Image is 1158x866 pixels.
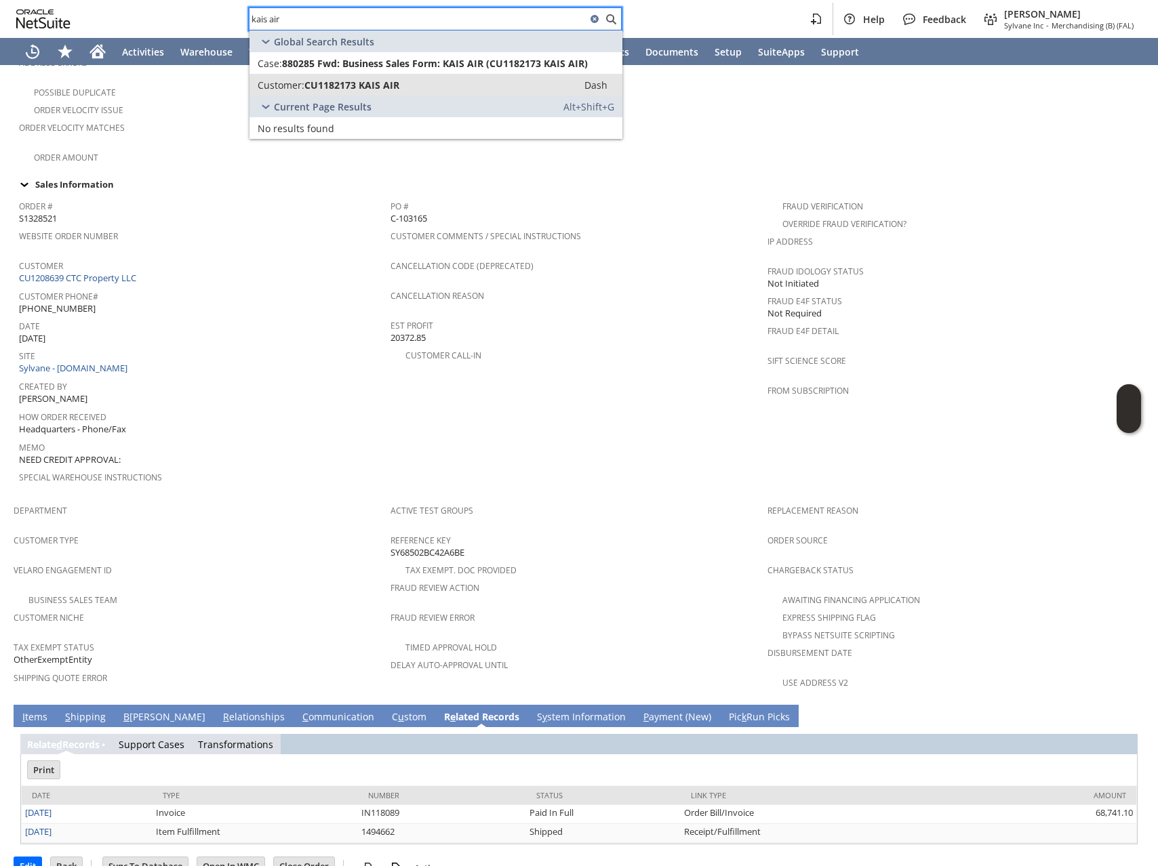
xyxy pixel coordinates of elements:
span: Current Page Results [274,100,372,113]
span: C-103165 [391,212,427,225]
a: Fraud E4F Detail [767,325,839,337]
a: Sift Science Score [767,355,846,367]
td: Receipt/Fulfillment [681,824,921,843]
a: Special Warehouse Instructions [19,472,162,483]
span: [PERSON_NAME] [1004,7,1134,20]
a: Delay Auto-Approval Until [391,659,508,671]
a: Date [19,321,40,332]
td: Item Fulfillment [153,824,358,843]
span: Tech [249,45,271,58]
td: Order Bill/Invoice [681,805,921,824]
span: Oracle Guided Learning Widget. To move around, please hold and drag [1117,409,1141,434]
a: Support [813,38,867,65]
span: [PHONE_NUMBER] [19,302,96,315]
a: Cancellation Code (deprecated) [391,260,534,272]
a: Order Velocity Matches [19,122,125,133]
a: Unrolled view on [1120,707,1136,724]
a: Disbursement Date [767,647,852,659]
span: Documents [645,45,698,58]
span: Help [863,13,885,26]
span: [DATE] [19,332,45,345]
a: PickRun Picks [725,710,793,725]
a: Site [19,350,35,362]
span: OtherExemptEntity [14,653,92,666]
a: Tax Exempt. Doc Provided [405,564,517,576]
a: Fraud Idology Status [767,266,864,277]
svg: Shortcuts [57,43,73,60]
span: Support [821,45,859,58]
td: Shipped [526,824,681,843]
span: u [398,710,404,723]
a: Case:880285 Fwd: Business Sales Form: KAIS AIR (CU1182173 KAIS AIR) [249,52,622,74]
span: y [542,710,547,723]
span: [PERSON_NAME] [19,392,87,405]
a: Website Order Number [19,230,118,242]
a: No results found [249,117,622,139]
span: Alt+Shift+G [563,100,614,113]
a: Fraud Review Error [391,612,475,623]
a: Customer [19,260,63,272]
div: Number [368,790,516,800]
span: C [302,710,308,723]
a: Tax Exempt Status [14,642,94,653]
a: B[PERSON_NAME] [120,710,209,725]
a: Customer Call-in [405,350,481,361]
td: 68,741.10 [921,805,1136,824]
a: Department [14,505,67,516]
a: Use Address V2 [782,677,848,688]
div: Amount [932,790,1126,800]
td: Paid In Full [526,805,681,824]
a: Override Fraud Verification? [782,218,906,230]
a: Support Cases [119,738,184,751]
input: Search [249,11,586,27]
a: Custom [388,710,430,725]
span: Not Initiated [767,277,819,290]
a: Business Sales Team [28,594,117,606]
a: RelatedRecords [27,738,100,751]
a: Recent Records [16,38,49,65]
span: SY68502BC42A6BE [391,546,464,559]
span: Activities [122,45,164,58]
a: Communication [299,710,378,725]
a: Created By [19,381,67,392]
a: Timed Approval Hold [405,642,497,653]
a: Active Test Groups [391,505,473,516]
a: Order Source [767,535,828,546]
a: IP Address [767,236,813,247]
span: NEED CREDIT APPROVAL: [19,453,121,466]
span: Merchandising (B) (FAL) [1052,20,1134,30]
a: Related Records [441,710,523,725]
span: 880285 Fwd: Business Sales Form: KAIS AIR (CU1182173 KAIS AIR) [282,57,588,70]
a: CU1208639 CTC Property LLC [19,272,140,284]
a: Velaro Engagement ID [14,564,112,576]
a: [DATE] [25,825,52,838]
a: Items [19,710,51,725]
a: Sylvane - [DOMAIN_NAME] [19,362,131,374]
span: Global Search Results [274,35,374,48]
a: Order Amount [34,152,98,163]
a: Chargeback Status [767,564,854,576]
span: Setup [715,45,742,58]
a: Transformations [198,738,273,751]
span: e [450,710,456,723]
td: 1494662 [358,824,526,843]
a: Possible Duplicate [34,87,116,98]
span: Case: [258,57,282,70]
span: Headquarters - Phone/Fax [19,423,126,436]
a: Customer:CU1182173 KAIS AIRDash: [249,74,622,96]
td: Sales Information [14,176,1144,193]
a: Customer Comments / Special Instructions [391,230,581,242]
a: From Subscription [767,385,849,396]
a: Documents [637,38,706,65]
svg: logo [16,9,71,28]
a: Reference Key [391,535,451,546]
a: Fraud Review Action [391,582,479,594]
svg: Home [89,43,106,60]
span: B [123,710,129,723]
span: R [223,710,229,723]
a: Est Profit [391,320,433,331]
a: Payment (New) [640,710,715,725]
span: d [56,738,62,751]
div: Link Type [691,790,911,800]
a: SuiteApps [750,38,813,65]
